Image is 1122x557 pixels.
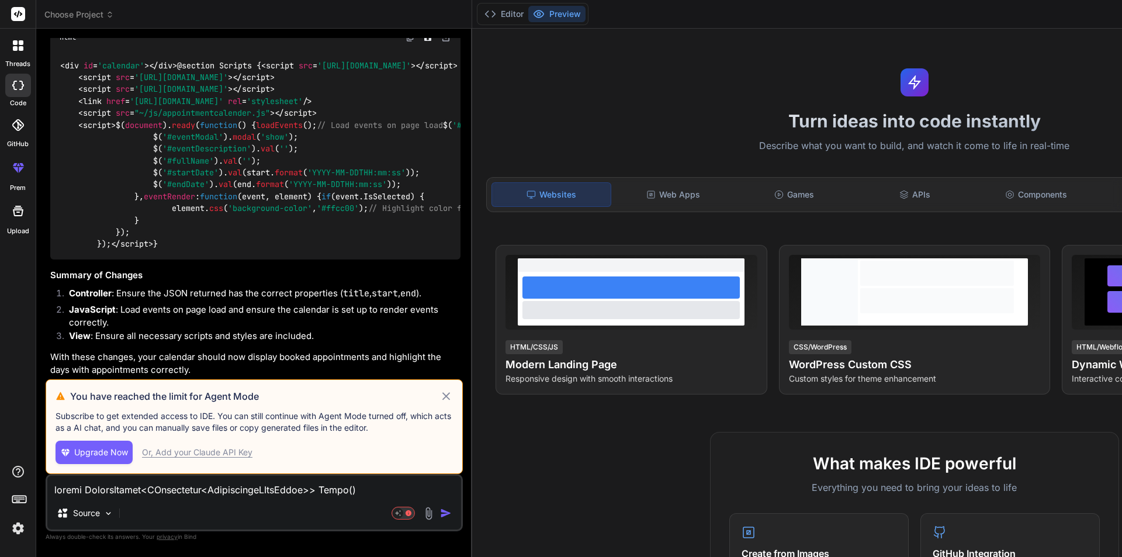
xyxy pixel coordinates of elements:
[78,108,275,119] span: < = >
[70,389,439,403] h3: You have reached the limit for Agent Mode
[149,60,177,71] span: </ >
[134,84,228,95] span: '[URL][DOMAIN_NAME]'
[242,84,270,95] span: script
[69,330,91,341] strong: View
[976,182,1095,207] div: Components
[256,179,284,190] span: format
[116,72,130,82] span: src
[98,60,144,71] span: 'calendar'
[480,6,528,22] button: Editor
[275,108,317,119] span: </ >
[372,288,398,299] code: start
[50,351,460,377] p: With these changes, your calendar should now display booked appointments and highlight the days w...
[440,507,452,519] img: icon
[856,182,974,207] div: APIs
[78,120,116,130] span: < >
[60,60,149,71] span: < = >
[219,179,233,190] span: val
[50,269,460,282] h3: Summary of Changes
[284,108,312,119] span: script
[7,139,29,149] label: GitHub
[130,96,223,106] span: '[URL][DOMAIN_NAME]'
[83,108,111,119] span: script
[266,60,294,71] span: script
[368,203,546,214] span: // Highlight color for selected events
[134,108,270,119] span: "~/js/appointmentcalender.js"
[789,373,1041,385] p: Custom styles for theme enhancement
[162,144,251,154] span: '#eventDescription'
[120,239,148,250] span: script
[223,155,237,166] span: val
[157,533,178,540] span: privacy
[729,480,1100,494] p: Everything you need to bring your ideas to life
[7,226,29,236] label: Upload
[363,191,410,202] span: IsSelected
[83,72,111,82] span: script
[789,357,1041,373] h4: WordPress Custom CSS
[415,60,458,71] span: </ >
[505,340,563,354] div: HTML/CSS/JS
[8,518,28,538] img: settings
[247,96,303,106] span: 'stylesheet'
[422,507,435,520] img: attachment
[242,155,251,166] span: ''
[200,191,237,202] span: function
[528,6,586,22] button: Preview
[242,72,270,82] span: script
[46,531,463,542] p: Always double-check its answers. Your in Bind
[299,60,313,71] span: src
[162,155,214,166] span: '#fullName'
[233,72,275,82] span: </ >
[65,60,79,71] span: div
[400,288,416,299] code: end
[200,120,237,130] span: function
[279,144,289,154] span: ''
[729,451,1100,476] h2: What makes IDE powerful
[116,108,130,119] span: src
[289,179,387,190] span: 'YYYY-MM-DDTHH:mm:ss'
[158,60,172,71] span: div
[125,120,162,130] span: document
[78,84,233,95] span: < = >
[209,203,223,214] span: css
[228,167,242,178] span: val
[261,132,289,142] span: 'show'
[491,182,611,207] div: Websites
[5,59,30,69] label: threads
[60,303,460,330] li: : Load events on page load and ensure the calendar is set up to render events correctly.
[261,144,275,154] span: val
[144,191,195,202] span: eventRender
[162,167,219,178] span: '#startDate'
[73,507,100,519] p: Source
[233,132,256,142] span: modal
[60,120,789,250] span: $( ). ( ( ) { (); $( ). ({ : , : ( ) { $( ). ( ); $( ). ( ); $( ). ( ); $( ). (start. ( )); $( )....
[261,60,415,71] span: < = >
[103,508,113,518] img: Pick Models
[425,60,453,71] span: script
[69,304,116,315] strong: JavaScript
[10,98,26,108] label: code
[106,96,125,106] span: href
[60,330,460,346] li: : Ensure all necessary scripts and styles are included.
[44,9,114,20] span: Choose Project
[116,84,130,95] span: src
[162,179,209,190] span: '#endDate'
[60,60,789,251] code: @section Scripts { }
[317,203,359,214] span: '#ffcc00'
[614,182,732,207] div: Web Apps
[56,410,453,434] p: Subscribe to get extended access to IDE. You can still continue with Agent Mode turned off, which...
[343,288,369,299] code: title
[321,191,331,202] span: if
[83,84,111,95] span: script
[317,120,443,130] span: // Load events on page load
[505,373,757,385] p: Responsive design with smooth interactions
[789,340,851,354] div: CSS/WordPress
[172,120,195,130] span: ready
[83,120,111,130] span: script
[10,183,26,193] label: prem
[242,191,307,202] span: event, element
[228,96,242,106] span: rel
[256,120,303,130] span: loadEvents
[233,84,275,95] span: </ >
[142,447,252,458] div: Or, Add your Claude API Key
